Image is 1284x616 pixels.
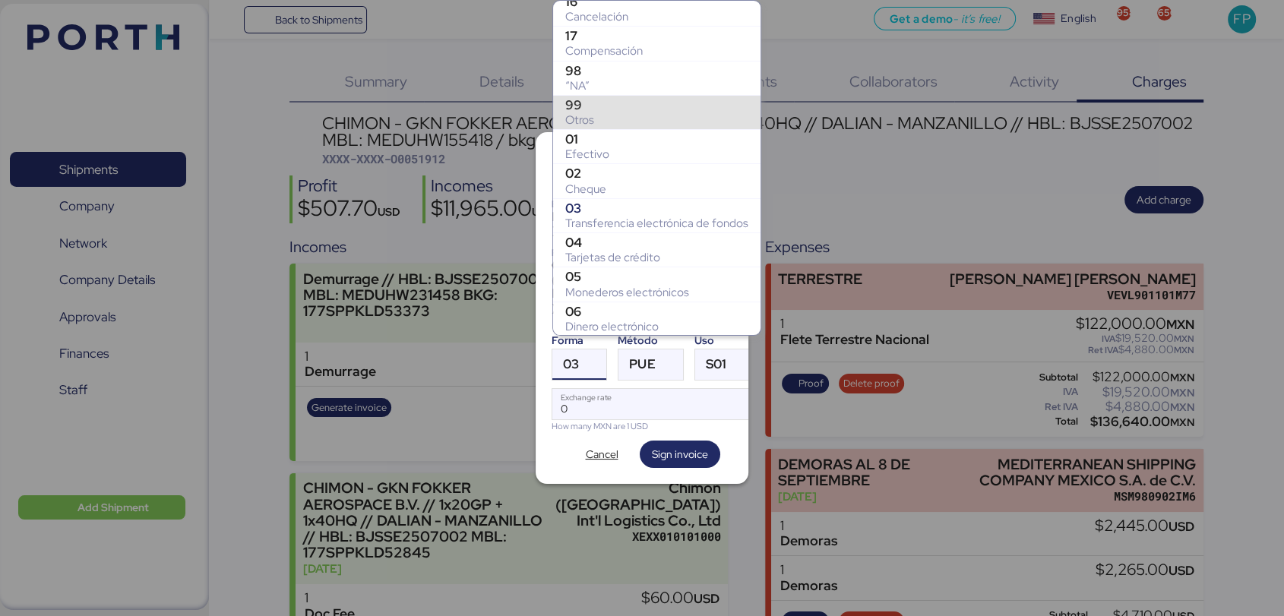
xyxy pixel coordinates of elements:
span: Cancel [586,445,618,463]
div: Tarjetas de crédito [565,250,748,265]
div: 98 [565,63,748,78]
span: PUE [629,358,655,371]
div: 17 [565,28,748,43]
span: S01 [706,358,726,371]
div: Monederos electrónicos [565,285,748,300]
div: Efectivo [565,147,748,162]
div: Método [618,333,683,349]
div: Dinero electrónico [565,319,748,334]
div: 03 [565,201,748,216]
span: Sign invoice [652,445,708,463]
div: 05 [565,269,748,284]
div: Cancelación [565,9,748,24]
span: 03 [563,358,579,371]
div: Uso [694,333,754,349]
div: Forma [552,333,607,349]
div: Cheque [565,182,748,197]
div: 02 [565,166,748,181]
div: 04 [565,235,748,250]
button: Cancel [564,441,640,468]
div: “NA” [565,78,748,93]
div: How many MXN are 1 USD [552,420,754,433]
div: Compensación [565,43,748,58]
div: Otros [565,112,748,128]
div: 01 [565,131,748,147]
input: Exchange rate [552,389,754,419]
div: 99 [565,97,748,112]
button: Sign invoice [640,441,720,468]
div: Transferencia electrónica de fondos [565,216,748,231]
div: 06 [565,304,748,319]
